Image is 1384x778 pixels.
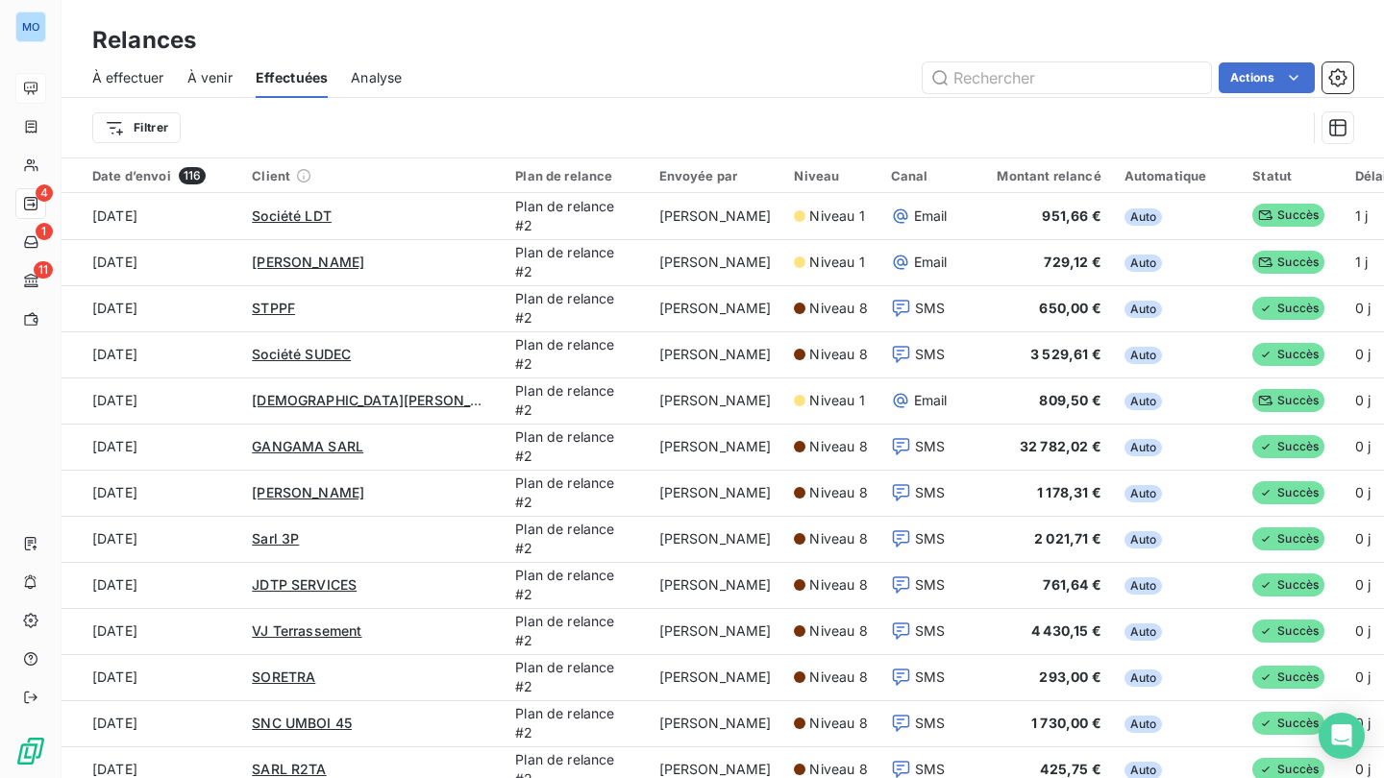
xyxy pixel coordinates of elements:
[648,700,783,746] td: [PERSON_NAME]
[62,516,240,562] td: [DATE]
[252,346,351,362] span: Société SUDEC
[1031,622,1101,639] span: 4 430,15 €
[504,424,647,470] td: Plan de relance #2
[915,483,945,502] span: SMS
[62,239,240,285] td: [DATE]
[648,470,783,516] td: [PERSON_NAME]
[62,285,240,331] td: [DATE]
[914,253,948,272] span: Email
[915,668,945,687] span: SMS
[1252,527,1324,550] span: Succès
[1124,393,1163,410] span: Auto
[891,168,951,183] div: Canal
[809,483,867,502] span: Niveau 8
[1039,392,1100,408] span: 809,50 €
[1252,297,1324,320] span: Succès
[915,575,945,595] span: SMS
[809,437,867,456] span: Niveau 8
[1252,204,1324,227] span: Succès
[256,68,329,87] span: Effectuées
[62,562,240,608] td: [DATE]
[914,391,948,410] span: Email
[62,424,240,470] td: [DATE]
[504,470,647,516] td: Plan de relance #2
[1124,439,1163,456] span: Auto
[915,621,945,641] span: SMS
[187,68,233,87] span: À venir
[1252,712,1324,735] span: Succès
[1124,301,1163,318] span: Auto
[179,167,206,184] span: 116
[1043,576,1100,593] span: 761,64 €
[915,529,945,548] span: SMS
[915,345,945,364] span: SMS
[1124,485,1163,502] span: Auto
[504,239,647,285] td: Plan de relance #2
[648,377,783,424] td: [PERSON_NAME]
[1124,255,1163,272] span: Auto
[659,168,772,183] div: Envoyée par
[1124,623,1163,641] span: Auto
[809,391,864,410] span: Niveau 1
[648,654,783,700] td: [PERSON_NAME]
[1124,716,1163,733] span: Auto
[1252,343,1324,366] span: Succès
[1040,761,1100,777] span: 425,75 €
[1252,251,1324,274] span: Succès
[1319,713,1365,759] div: Open Intercom Messenger
[809,621,867,641] span: Niveau 8
[1252,573,1324,596] span: Succès
[1219,62,1315,93] button: Actions
[1039,669,1100,685] span: 293,00 €
[351,68,402,87] span: Analyse
[252,715,352,731] span: SNC UMBOI 45
[252,576,357,593] span: JDTP SERVICES
[809,575,867,595] span: Niveau 8
[1252,168,1331,183] div: Statut
[974,168,1100,183] div: Montant relancé
[648,193,783,239] td: [PERSON_NAME]
[15,12,46,42] div: MO
[1252,620,1324,643] span: Succès
[809,529,867,548] span: Niveau 8
[1124,168,1230,183] div: Automatique
[648,516,783,562] td: [PERSON_NAME]
[252,438,363,454] span: GANGAMA SARL
[36,184,53,202] span: 4
[15,736,46,766] img: Logo LeanPay
[504,700,647,746] td: Plan de relance #2
[809,668,867,687] span: Niveau 8
[1124,208,1163,226] span: Auto
[1037,484,1101,500] span: 1 178,31 €
[504,608,647,654] td: Plan de relance #2
[92,23,196,58] h3: Relances
[1034,530,1101,547] span: 2 021,71 €
[648,562,783,608] td: [PERSON_NAME]
[915,714,945,733] span: SMS
[92,112,181,143] button: Filtrer
[252,168,290,183] span: Client
[1124,347,1163,364] span: Auto
[1030,346,1101,362] span: 3 529,61 €
[794,168,867,183] div: Niveau
[34,261,53,279] span: 11
[36,223,53,240] span: 1
[915,437,945,456] span: SMS
[504,331,647,377] td: Plan de relance #2
[504,516,647,562] td: Plan de relance #2
[504,193,647,239] td: Plan de relance #2
[648,239,783,285] td: [PERSON_NAME]
[923,62,1211,93] input: Rechercher
[252,761,326,777] span: SARL R2TA
[252,669,315,685] span: SORETRA
[1044,254,1100,270] span: 729,12 €
[62,377,240,424] td: [DATE]
[252,484,364,500] span: [PERSON_NAME]
[1252,481,1324,504] span: Succès
[809,207,864,226] span: Niveau 1
[62,193,240,239] td: [DATE]
[252,622,361,639] span: VJ Terrassement
[252,530,299,547] span: Sarl 3P
[62,331,240,377] td: [DATE]
[1020,438,1101,454] span: 32 782,02 €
